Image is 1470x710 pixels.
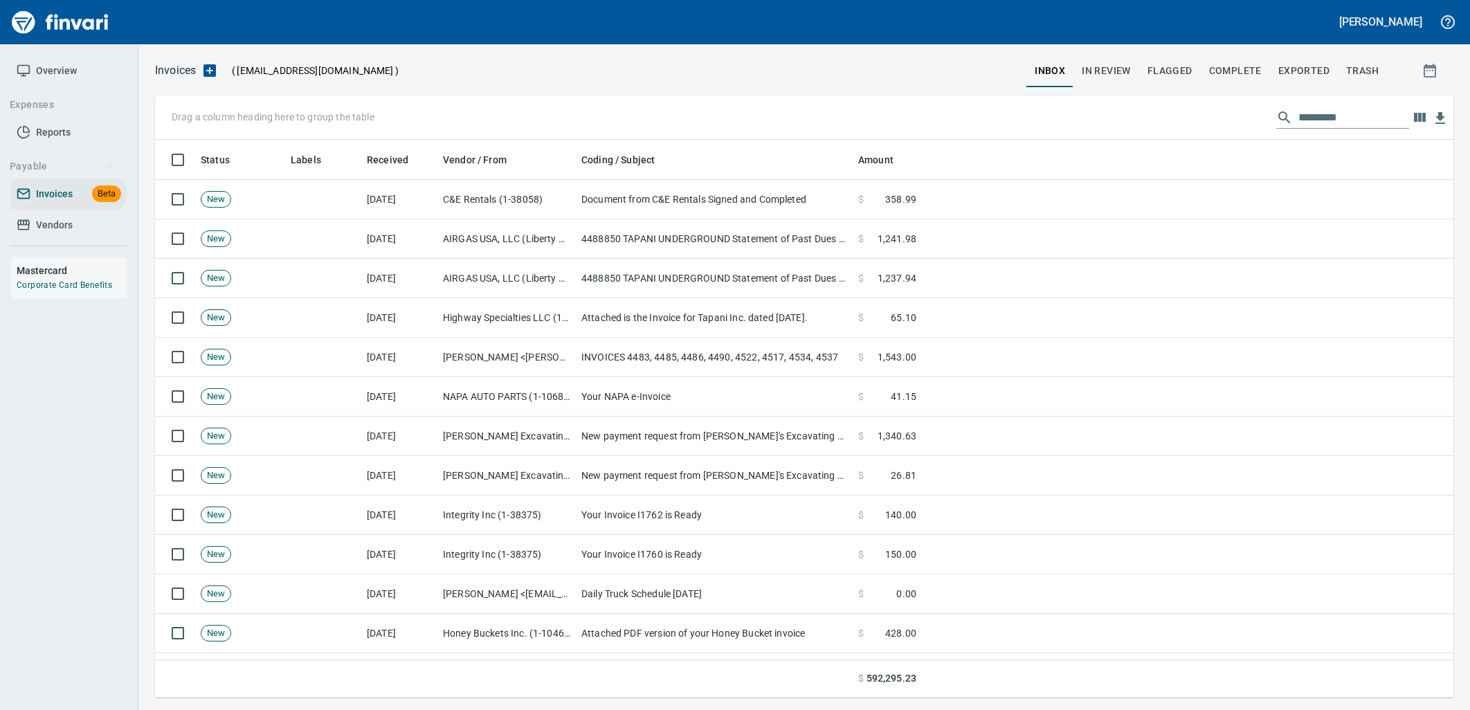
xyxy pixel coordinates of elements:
[201,193,230,206] span: New
[437,338,576,377] td: [PERSON_NAME] <[PERSON_NAME][EMAIL_ADDRESS][DOMAIN_NAME]>
[437,653,576,693] td: Honey Buckets Inc. (1-10467)
[1430,108,1451,129] button: Download Table
[858,626,864,640] span: $
[437,574,576,614] td: [PERSON_NAME] <[EMAIL_ADDRESS][DOMAIN_NAME]>
[896,587,916,601] span: 0.00
[196,62,224,79] button: Upload an Invoice
[443,152,525,168] span: Vendor / From
[891,390,916,403] span: 41.15
[11,210,127,241] a: Vendors
[361,377,437,417] td: [DATE]
[576,535,853,574] td: Your Invoice I1760 is Ready
[1278,62,1330,80] span: Exported
[576,377,853,417] td: Your NAPA e-Invoice
[201,509,230,522] span: New
[858,192,864,206] span: $
[437,180,576,219] td: C&E Rentals (1-38058)
[361,259,437,298] td: [DATE]
[36,124,71,141] span: Reports
[437,417,576,456] td: [PERSON_NAME] Excavating LLC (1-22988)
[361,417,437,456] td: [DATE]
[361,338,437,377] td: [DATE]
[576,574,853,614] td: Daily Truck Schedule [DATE]
[4,92,120,118] button: Expenses
[576,417,853,456] td: New payment request from [PERSON_NAME]'s Excavating LLC for 1340.63 - invoice 9437
[155,62,196,79] nav: breadcrumb
[201,548,230,561] span: New
[1346,62,1379,80] span: trash
[866,671,916,686] span: 592,295.23
[291,152,339,168] span: Labels
[878,271,916,285] span: 1,237.94
[172,110,374,124] p: Drag a column heading here to group the table
[201,311,230,325] span: New
[36,185,73,203] span: Invoices
[361,495,437,535] td: [DATE]
[361,614,437,653] td: [DATE]
[201,233,230,246] span: New
[201,152,248,168] span: Status
[891,311,916,325] span: 65.10
[8,6,112,39] img: Finvari
[581,152,673,168] span: Coding / Subject
[576,219,853,259] td: 4488850 TAPANI UNDERGROUND Statement of Past Dues with Ship To Information
[443,152,507,168] span: Vendor / From
[858,271,864,285] span: $
[858,350,864,364] span: $
[10,158,114,175] span: Payable
[576,495,853,535] td: Your Invoice I1762 is Ready
[1035,62,1065,80] span: inbox
[11,179,127,210] a: InvoicesBeta
[17,263,127,278] h6: Mastercard
[201,627,230,640] span: New
[858,587,864,601] span: $
[1147,62,1192,80] span: Flagged
[576,653,853,693] td: Attached PDF version of your Honey Bucket invoice
[201,588,230,601] span: New
[224,64,399,78] p: ( )
[361,574,437,614] td: [DATE]
[201,351,230,364] span: New
[361,298,437,338] td: [DATE]
[878,350,916,364] span: 1,543.00
[361,535,437,574] td: [DATE]
[437,456,576,495] td: [PERSON_NAME] Excavating LLC (1-22988)
[858,232,864,246] span: $
[437,535,576,574] td: Integrity Inc (1-38375)
[878,232,916,246] span: 1,241.98
[36,217,73,234] span: Vendors
[576,259,853,298] td: 4488850 TAPANI UNDERGROUND Statement of Past Dues with Ship To Information
[858,390,864,403] span: $
[858,468,864,482] span: $
[858,671,864,686] span: $
[885,192,916,206] span: 358.99
[235,64,394,78] span: [EMAIL_ADDRESS][DOMAIN_NAME]
[858,547,864,561] span: $
[437,377,576,417] td: NAPA AUTO PARTS (1-10687)
[858,152,911,168] span: Amount
[858,508,864,522] span: $
[361,180,437,219] td: [DATE]
[437,495,576,535] td: Integrity Inc (1-38375)
[201,469,230,482] span: New
[10,96,114,113] span: Expenses
[1339,15,1422,29] h5: [PERSON_NAME]
[858,429,864,443] span: $
[885,547,916,561] span: 150.00
[437,219,576,259] td: AIRGAS USA, LLC (Liberty Welding) (1-21428)
[36,62,77,80] span: Overview
[581,152,655,168] span: Coding / Subject
[878,429,916,443] span: 1,340.63
[1336,11,1426,33] button: [PERSON_NAME]
[437,614,576,653] td: Honey Buckets Inc. (1-10467)
[367,152,408,168] span: Received
[201,152,230,168] span: Status
[361,219,437,259] td: [DATE]
[201,390,230,403] span: New
[437,259,576,298] td: AIRGAS USA, LLC (Liberty Welding) (1-21428)
[11,117,127,148] a: Reports
[367,152,426,168] span: Received
[155,62,196,79] p: Invoices
[576,456,853,495] td: New payment request from [PERSON_NAME]'s Excavating LLC for 1340.63 - invoice 9437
